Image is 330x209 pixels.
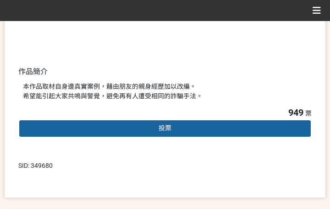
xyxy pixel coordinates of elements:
[18,162,53,169] span: SID: 349680
[305,110,312,117] span: 票
[18,67,48,76] span: 作品簡介
[23,82,307,101] div: 本作品取材自身邊真實案例，藉由朋友的親身經歷加以改編。 希望能引起大家共鳴與警覺，避免再有人遭受相同的詐騙手法。
[159,124,171,132] span: 投票
[231,161,277,170] iframe: IFrame Embed
[288,107,303,118] span: 949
